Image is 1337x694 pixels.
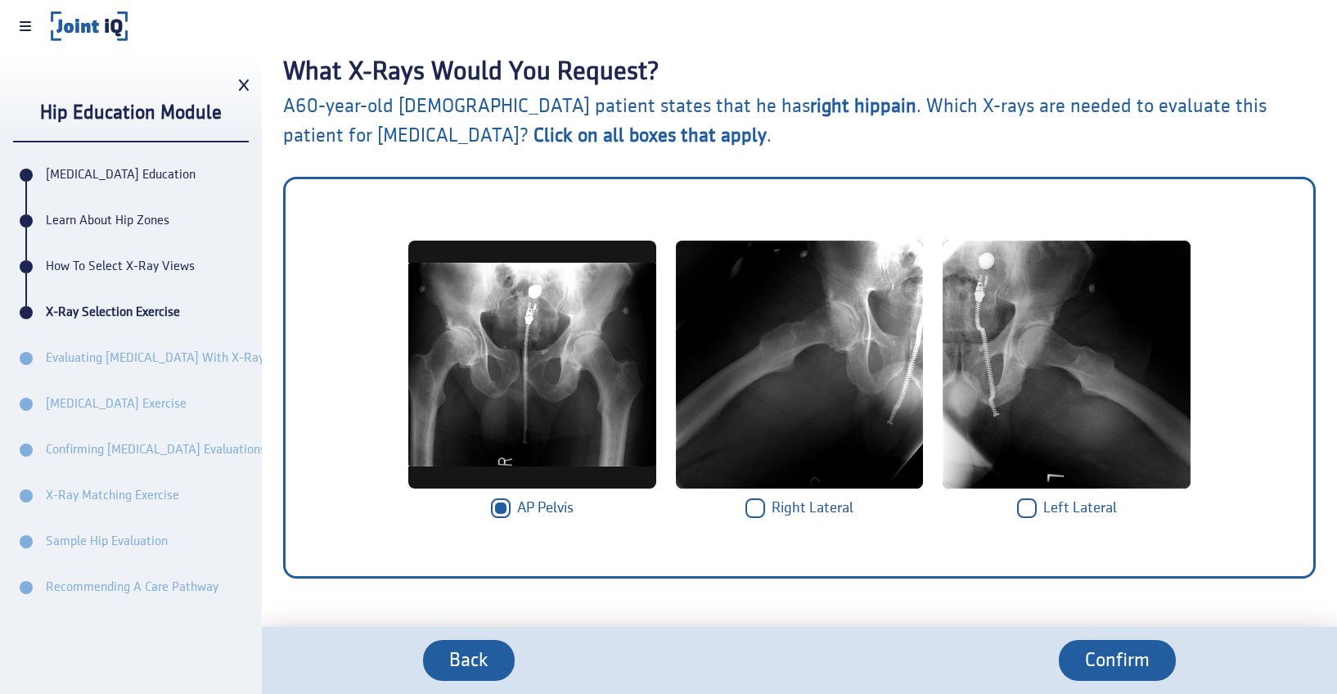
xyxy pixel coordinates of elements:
[46,169,196,182] h5: [MEDICAL_DATA] Education
[810,97,916,116] span: right hip pain
[13,214,249,260] div: Learn About hip Zones
[46,214,169,228] h5: Learn About hip Zones
[1085,650,1150,671] span: Confirm
[13,581,249,594] div: Recommending a Care Pathway
[517,498,574,518] span: AP Pelvis
[46,489,179,502] h5: X-ray Matching Exercise
[1059,640,1176,681] button: Confirm
[13,398,249,444] div: [MEDICAL_DATA] Exercise
[46,535,168,548] h5: Sample hip Evaluation
[283,92,1315,151] p: A 60 -year-old [DEMOGRAPHIC_DATA] patient states that he has . Which X-rays are needed to evaluat...
[1043,498,1117,518] span: Left Lateral
[943,241,1191,489] img: Patient Xray
[13,306,249,352] div: X-ray Selection Exercise
[676,241,924,489] img: Patient Xray
[46,260,195,273] h5: How to Select X-ray Views
[449,650,488,671] span: Back
[423,640,515,681] button: Back
[13,260,249,306] div: How to Select X-ray Views
[772,498,853,518] span: Right Lateral
[13,169,249,214] div: [MEDICAL_DATA] Education
[13,98,249,142] h4: Hip Education Module
[13,444,249,489] div: Confirming [MEDICAL_DATA] Evaluations
[46,444,266,457] h5: Confirming [MEDICAL_DATA] Evaluations
[46,352,270,365] h5: Evaluating [MEDICAL_DATA] with X-rays
[46,306,180,319] h5: X-ray Selection Exercise
[46,398,187,411] h5: [MEDICAL_DATA] Exercise
[408,241,656,489] img: Patient Xray
[283,52,1315,92] h3: What X-rays would you request?
[13,535,249,581] div: Sample hip Evaluation
[13,352,249,398] div: Evaluating [MEDICAL_DATA] with X-rays
[13,489,249,535] div: X-ray Matching Exercise
[46,581,218,594] h5: Recommending a Care Pathway
[533,126,767,146] span: Click on all boxes that apply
